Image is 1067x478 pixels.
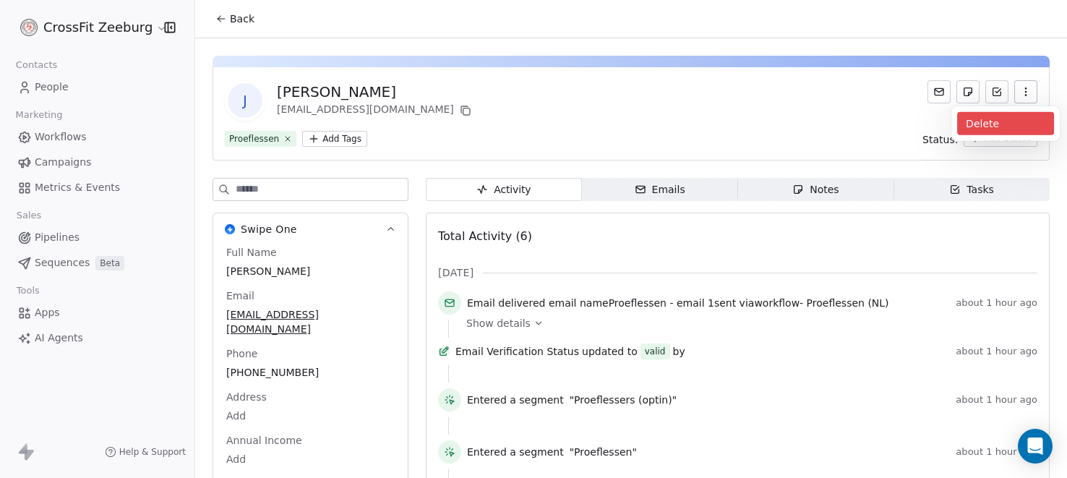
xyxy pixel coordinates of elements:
span: Email [223,289,257,303]
span: People [35,80,69,95]
span: Add [226,409,395,423]
img: Swipe One [225,224,235,234]
a: People [12,75,183,99]
span: Back [230,12,254,26]
span: about 1 hour ago [956,346,1037,357]
span: [PERSON_NAME] [226,264,395,278]
div: Open Intercom Messenger [1018,429,1053,464]
span: Address [223,390,270,404]
span: Sales [10,205,48,226]
a: Show details [466,316,1027,330]
div: valid [645,344,666,359]
a: Apps [12,301,183,325]
span: Proeflessen - email 1 [609,297,714,309]
span: Email Verification Status [455,344,579,359]
span: about 1 hour ago [956,297,1037,309]
span: Add [226,452,395,466]
span: email name sent via workflow - [467,296,889,310]
button: CrossFit Zeeburg [17,15,154,40]
span: Email delivered [467,297,545,309]
span: Full Name [223,245,280,260]
span: by [673,344,685,359]
span: about 1 hour ago [956,446,1037,458]
span: Beta [95,256,124,270]
span: Tools [10,280,46,302]
a: Metrics & Events [12,176,183,200]
span: [PHONE_NUMBER] [226,365,395,380]
div: Delete [957,112,1054,135]
img: logo%20website.jpg [20,19,38,36]
div: [PERSON_NAME] [277,82,474,102]
div: Tasks [949,182,994,197]
span: Apps [35,305,60,320]
a: Campaigns [12,150,183,174]
span: Annual Income [223,433,305,448]
span: AI Agents [35,330,83,346]
span: [DATE] [438,265,473,280]
div: Emails [635,182,685,197]
span: CrossFit Zeeburg [43,18,153,37]
span: Entered a segment [467,393,564,407]
span: "Proeflessen" [570,445,637,459]
span: Proeflessen (NL) [807,297,889,309]
span: [EMAIL_ADDRESS][DOMAIN_NAME] [226,307,395,336]
button: Back [207,6,263,32]
span: Help & Support [119,446,186,458]
a: Workflows [12,125,183,149]
a: AI Agents [12,326,183,350]
a: Help & Support [105,446,186,458]
span: Metrics & Events [35,180,120,195]
span: Entered a segment [467,445,564,459]
a: Pipelines [12,226,183,249]
div: [EMAIL_ADDRESS][DOMAIN_NAME] [277,102,474,119]
span: Swipe One [241,222,297,236]
a: SequencesBeta [12,251,183,275]
span: Total Activity (6) [438,229,532,243]
button: Add Tags [302,131,367,147]
span: Show details [466,316,531,330]
span: J [228,83,262,118]
span: Workflows [35,129,87,145]
div: Proeflessen [229,132,279,145]
span: Campaigns [35,155,91,170]
span: Phone [223,346,260,361]
span: Marketing [9,104,69,126]
button: Swipe OneSwipe One [213,213,408,245]
span: about 1 hour ago [956,394,1037,406]
span: Pipelines [35,230,80,245]
span: Status: [922,132,958,147]
div: Notes [792,182,839,197]
span: Contacts [9,54,64,76]
span: Sequences [35,255,90,270]
span: updated to [582,344,638,359]
span: "Proeflessers (optin)" [570,393,677,407]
